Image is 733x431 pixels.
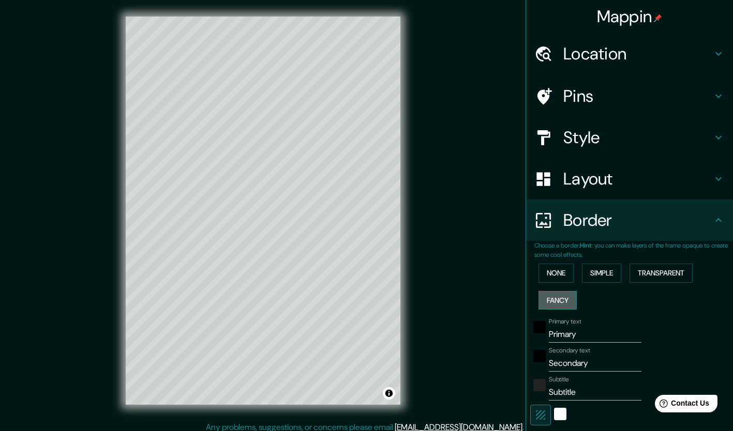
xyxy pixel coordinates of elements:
[582,264,621,283] button: Simple
[580,241,592,250] b: Hint
[526,33,733,74] div: Location
[383,387,395,399] button: Toggle attribution
[563,210,712,230] h4: Border
[526,199,733,241] div: Border
[538,264,574,283] button: None
[563,127,712,148] h4: Style
[533,379,546,391] button: color-222222
[641,391,722,420] iframe: Help widget launcher
[597,6,663,27] h4: Mappin
[563,168,712,189] h4: Layout
[533,350,546,362] button: black
[630,264,693,283] button: Transparent
[549,346,590,355] label: Secondary text
[526,117,733,158] div: Style
[554,408,566,420] button: white
[533,321,546,333] button: black
[654,14,662,22] img: pin-icon.png
[549,317,581,326] label: Primary text
[549,375,569,384] label: Subtitle
[563,43,712,64] h4: Location
[538,291,577,310] button: Fancy
[563,86,712,106] h4: Pins
[526,158,733,199] div: Layout
[526,75,733,117] div: Pins
[534,241,733,259] p: Choose a border. : you can make layers of the frame opaque to create some cool effects.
